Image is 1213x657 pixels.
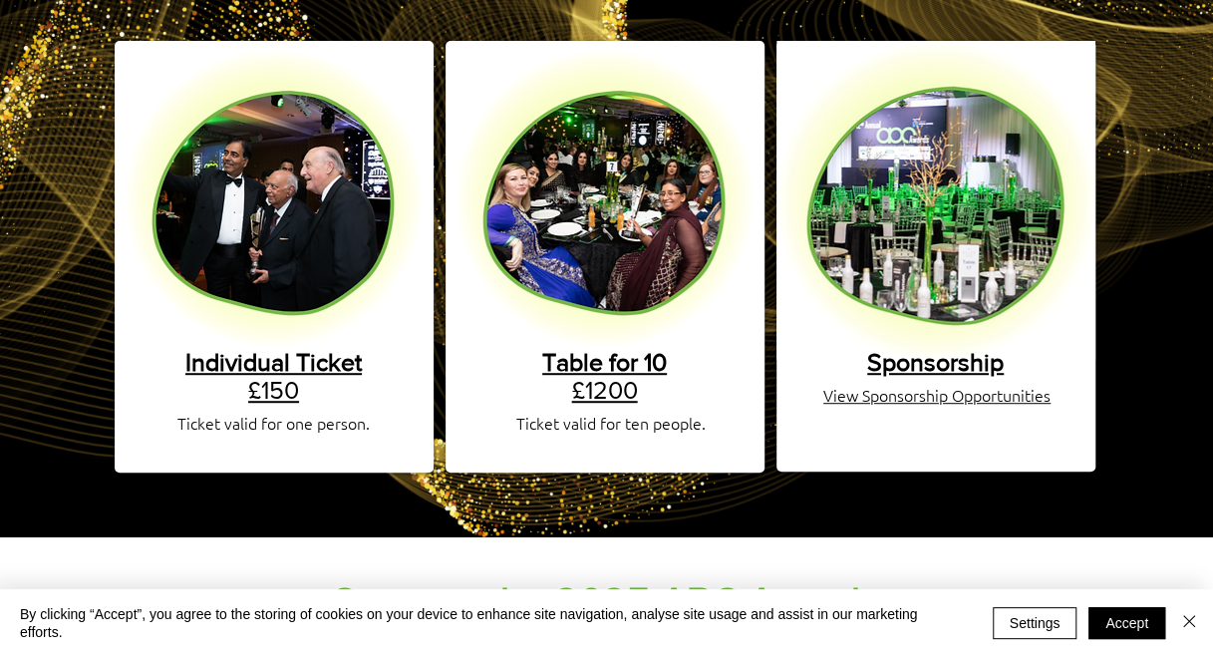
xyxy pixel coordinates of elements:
span: Sponsor the 2025 ABC Awards [333,579,879,623]
a: Sponsorship [867,348,1004,376]
span: Ticket valid for ten people. [516,412,706,434]
a: View Sponsorship Opportunities [823,384,1051,406]
a: Individual Ticket£150 [185,348,362,404]
span: By clicking “Accept”, you agree to the storing of cookies on your device to enhance site navigati... [20,605,963,641]
img: ABC AWARDS WEBSITE BACKGROUND BLOB (1).png [776,41,1095,360]
img: single ticket.png [124,48,424,348]
button: Accept [1088,607,1165,639]
span: Table for 10 [542,348,667,376]
button: Settings [993,607,1077,639]
span: Ticket valid for one person. [177,412,370,434]
button: Close [1177,605,1201,641]
a: Table for 10£1200 [542,348,667,404]
img: table ticket.png [455,48,755,348]
img: Close [1177,609,1201,633]
span: Individual Ticket [185,348,362,376]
